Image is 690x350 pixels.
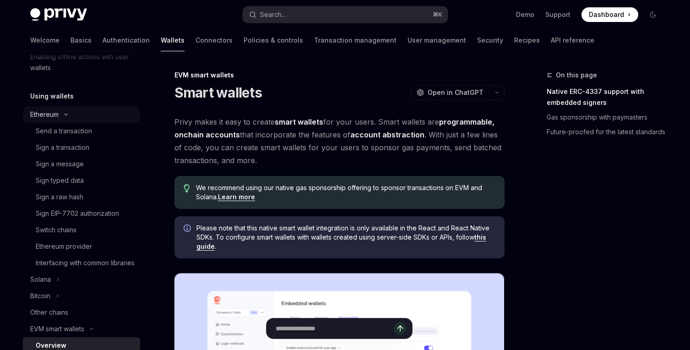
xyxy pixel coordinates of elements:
[394,322,407,335] button: Send message
[196,29,233,51] a: Connectors
[174,84,262,101] h1: Smart wallets
[174,115,505,167] span: Privy makes it easy to create for your users. Smart wallets are that incorporate the features of ...
[547,125,668,139] a: Future-proofed for the latest standards
[30,274,51,285] div: Solana
[23,172,140,189] a: Sign typed data
[545,10,570,19] a: Support
[36,191,83,202] div: Sign a raw hash
[23,205,140,222] a: Sign EIP-7702 authorization
[407,29,466,51] a: User management
[174,71,505,80] div: EVM smart wallets
[260,9,286,20] div: Search...
[23,139,140,156] a: Sign a transaction
[547,84,668,110] a: Native ERC-4337 support with embedded signers
[161,29,185,51] a: Wallets
[428,88,484,97] span: Open in ChatGPT
[551,29,594,51] a: API reference
[23,123,140,139] a: Send a transaction
[243,6,448,23] button: Open search
[275,117,323,126] strong: smart wallets
[184,184,190,192] svg: Tip
[350,130,424,140] a: account abstraction
[30,109,59,120] div: Ethereum
[23,189,140,205] a: Sign a raw hash
[23,106,140,123] button: Toggle Ethereum section
[411,85,489,100] button: Open in ChatGPT
[30,307,68,318] div: Other chains
[23,156,140,172] a: Sign a message
[516,10,534,19] a: Demo
[23,271,140,288] button: Toggle Solana section
[547,110,668,125] a: Gas sponsorship with paymasters
[244,29,303,51] a: Policies & controls
[433,11,442,18] span: ⌘ K
[646,7,660,22] button: Toggle dark mode
[36,126,92,137] div: Send a transaction
[30,29,60,51] a: Welcome
[196,183,495,202] span: We recommend using our native gas sponsorship offering to sponsor transactions on EVM and Solana.
[36,208,119,219] div: Sign EIP-7702 authorization
[589,10,624,19] span: Dashboard
[23,255,140,271] a: Interfacing with common libraries
[36,257,135,268] div: Interfacing with common libraries
[314,29,397,51] a: Transaction management
[514,29,540,51] a: Recipes
[71,29,92,51] a: Basics
[218,193,255,201] a: Learn more
[36,142,89,153] div: Sign a transaction
[23,321,140,337] button: Toggle EVM smart wallets section
[556,70,597,81] span: On this page
[36,224,76,235] div: Switch chains
[23,238,140,255] a: Ethereum provider
[23,288,140,304] button: Toggle Bitcoin section
[196,224,495,251] span: Please note that this native smart wallet integration is only available in the React and React Na...
[36,241,92,252] div: Ethereum provider
[30,323,84,334] div: EVM smart wallets
[30,290,50,301] div: Bitcoin
[30,91,74,102] h5: Using wallets
[23,222,140,238] a: Switch chains
[477,29,503,51] a: Security
[103,29,150,51] a: Authentication
[184,224,193,234] svg: Info
[276,318,394,339] input: Ask a question...
[30,8,87,21] img: dark logo
[36,175,84,186] div: Sign typed data
[36,159,84,170] div: Sign a message
[23,304,140,321] a: Other chains
[581,7,638,22] a: Dashboard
